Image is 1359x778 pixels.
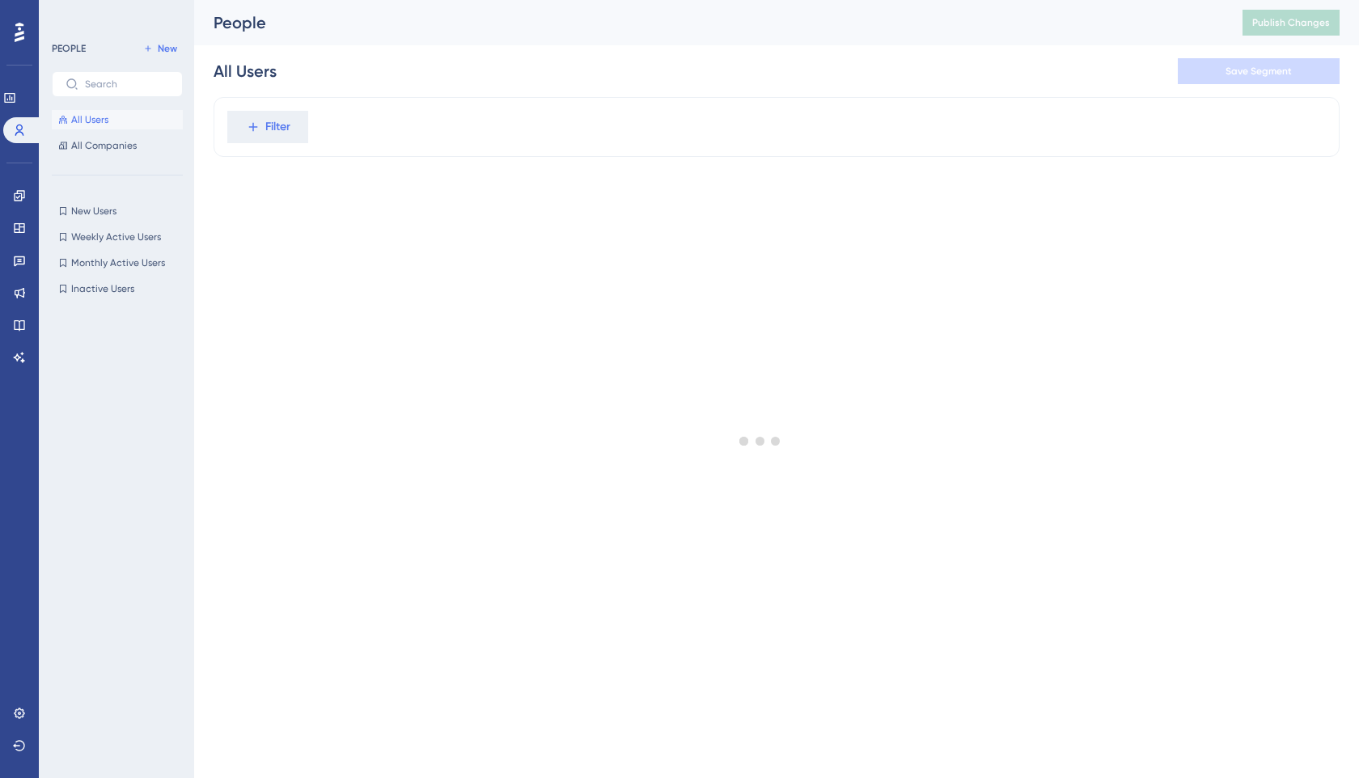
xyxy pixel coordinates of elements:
div: People [214,11,1202,34]
span: New [158,42,177,55]
span: Save Segment [1226,65,1292,78]
button: Weekly Active Users [52,227,183,247]
span: Inactive Users [71,282,134,295]
div: All Users [214,60,277,82]
input: Search [85,78,169,90]
div: PEOPLE [52,42,86,55]
button: Save Segment [1178,58,1340,84]
button: Publish Changes [1243,10,1340,36]
button: New [138,39,183,58]
span: Weekly Active Users [71,230,161,243]
button: New Users [52,201,183,221]
span: Monthly Active Users [71,256,165,269]
button: Monthly Active Users [52,253,183,273]
span: All Companies [71,139,137,152]
span: Publish Changes [1252,16,1330,29]
button: All Users [52,110,183,129]
button: Inactive Users [52,279,183,298]
button: All Companies [52,136,183,155]
span: All Users [71,113,108,126]
span: New Users [71,205,116,218]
